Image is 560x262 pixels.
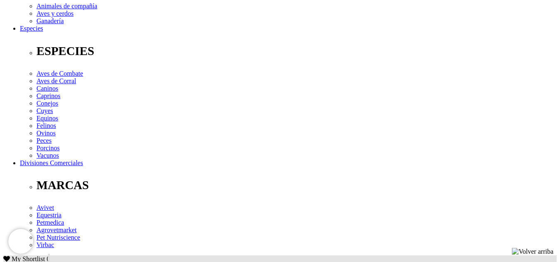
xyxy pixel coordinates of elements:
p: ESPECIES [36,44,557,58]
a: Agrovetmarket [36,226,77,233]
a: Divisiones Comerciales [20,159,83,166]
a: Petmedica [36,219,64,226]
a: Especies [20,25,43,32]
a: Porcinos [36,144,60,151]
a: Ganadería [36,17,64,24]
a: Conejos [36,100,58,107]
a: Peces [36,137,51,144]
a: Aves y cerdos [36,10,73,17]
a: Ovinos [36,130,56,137]
a: Felinos [36,122,56,129]
p: MARCAS [36,178,557,192]
a: Pet Nutriscience [36,234,80,241]
a: Cuyes [36,107,53,114]
iframe: Brevo live chat [8,229,33,254]
a: Aves de Combate [36,70,83,77]
a: Virbac [36,241,54,248]
a: Vacunos [36,152,59,159]
a: Caprinos [36,92,61,99]
a: Avivet [36,204,54,211]
a: Animales de compañía [36,2,97,10]
img: Volver arriba [512,248,553,255]
a: Equestria [36,212,61,219]
a: Caninos [36,85,58,92]
a: Aves de Corral [36,77,76,84]
a: Equinos [36,115,58,122]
